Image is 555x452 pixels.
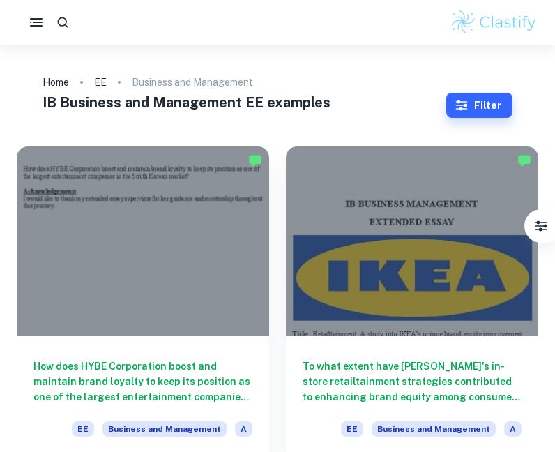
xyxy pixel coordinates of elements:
[303,359,522,405] h6: To what extent have [PERSON_NAME]'s in-store retailtainment strategies contributed to enhancing b...
[372,421,496,437] span: Business and Management
[102,421,227,437] span: Business and Management
[43,73,69,92] a: Home
[94,73,107,92] a: EE
[527,212,555,240] button: Filter
[235,421,252,437] span: A
[450,8,538,36] img: Clastify logo
[446,93,512,118] button: Filter
[248,153,262,167] img: Marked
[33,359,252,405] h6: How does HYBE Corporation boost and maintain brand loyalty to keep its position as one of the lar...
[341,421,363,437] span: EE
[504,421,522,437] span: A
[43,92,446,113] h1: IB Business and Management EE examples
[72,421,94,437] span: EE
[517,153,531,167] img: Marked
[132,75,253,90] p: Business and Management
